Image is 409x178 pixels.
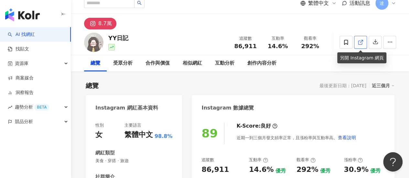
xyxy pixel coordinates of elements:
[247,59,276,67] div: 創作內容分析
[84,33,103,52] img: KOL Avatar
[337,131,356,144] button: 查看說明
[124,130,153,140] div: 繁體中文
[155,133,173,140] span: 98.8%
[95,122,104,128] div: 性別
[337,52,386,63] div: 另開 Instagram 網頁
[319,83,366,88] div: 最後更新日期：[DATE]
[275,167,285,174] div: 優秀
[8,75,34,81] a: 商案媒合
[15,56,28,71] span: 資源庫
[338,135,356,140] span: 查看說明
[298,35,322,42] div: 觀看率
[233,35,258,42] div: 追蹤數
[137,1,142,5] span: search
[320,167,330,174] div: 優秀
[344,165,368,175] div: 30.9%
[236,122,277,130] div: K-Score :
[84,18,116,29] button: 8.7萬
[15,100,49,114] span: 趨勢分析
[201,104,254,111] div: Instagram 數據總覽
[91,59,100,67] div: 總覽
[124,122,141,128] div: 主要語言
[95,150,115,156] div: 網紅類型
[183,59,202,67] div: 相似網紅
[249,157,268,163] div: 互動率
[145,59,170,67] div: 合作與價值
[201,127,218,140] div: 89
[249,165,274,175] div: 14.6%
[95,130,102,140] div: 女
[8,105,12,110] span: rise
[301,43,319,49] span: 292%
[383,152,403,172] iframe: Help Scout Beacon - Open
[98,19,112,28] div: 8.7萬
[95,104,158,111] div: Instagram 網紅基本資料
[344,157,363,163] div: 漲粉率
[8,89,34,96] a: 洞察報告
[234,43,256,49] span: 86,911
[372,81,394,90] div: 近三個月
[34,104,49,110] div: BETA
[113,59,133,67] div: 受眾分析
[8,46,29,52] a: 找貼文
[5,8,40,21] img: logo
[201,165,229,175] div: 86,911
[215,59,234,67] div: 互動分析
[86,81,99,90] div: 總覽
[15,114,33,129] span: 競品分析
[296,157,316,163] div: 觀看率
[236,131,356,144] div: 近期一到三個月發文頻率正常，且漲粉率與互動率高。
[108,34,128,42] div: YY日記
[265,35,290,42] div: 互動率
[296,165,318,175] div: 292%
[201,157,214,163] div: 追蹤數
[261,122,271,130] div: 良好
[370,167,381,174] div: 優秀
[8,31,35,38] a: searchAI 找網紅
[268,43,288,49] span: 14.6%
[95,158,172,164] span: 美食 · 穿搭 · 旅遊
